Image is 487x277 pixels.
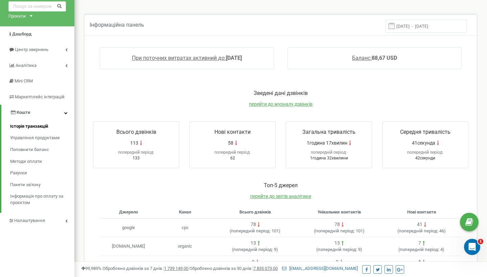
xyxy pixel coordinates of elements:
[336,259,339,266] div: 9
[314,228,365,233] span: ( 101 )
[100,218,157,237] td: google
[119,209,138,215] span: Джерело
[228,140,233,146] span: 58
[310,156,348,160] span: 1година 32хвилини
[8,1,66,11] input: Пошук за номером
[133,156,140,160] span: 133
[318,209,361,215] span: Унікальних контактів
[10,144,74,156] a: Поповнити баланс
[252,259,255,266] div: 9
[399,228,438,233] span: попередній період:
[352,55,397,61] a: Баланс:88,67 USD
[100,237,157,256] td: [DOMAIN_NAME]
[90,22,144,28] span: Інформаційна панель
[118,150,154,155] span: попередній період:
[464,239,480,255] iframe: Intercom live chat
[407,209,436,215] span: Нові контакти
[315,228,355,233] span: попередній період:
[407,150,443,155] span: попередній період:
[15,47,48,52] span: Центр звернень
[352,55,372,61] span: Баланс:
[264,182,298,188] span: Toп-5 джерел
[10,156,74,168] a: Методи оплати
[10,132,74,144] a: Управління продуктами
[398,247,444,252] span: ( 4 )
[10,179,74,191] a: Пакети зв'язку
[253,266,278,271] u: 7 835 073,00
[214,129,251,135] span: Нові контакти
[1,105,74,121] a: Кошти
[157,256,213,275] td: (none)
[10,121,74,132] a: Історія транзакцій
[157,218,213,237] td: cpc
[400,247,439,252] span: попередній період:
[10,191,74,208] a: Інформація про оплату за проєктом
[189,266,278,271] span: Оброблено дзвінків за 30 днів :
[157,237,213,256] td: organic
[10,135,60,141] span: Управління продуктами
[10,182,41,188] span: Пакети зв'язку
[232,247,278,252] span: ( 9 )
[164,266,188,271] u: 1 739 149,00
[10,147,49,153] span: Поповнити баланс
[418,240,421,247] div: 7
[17,110,30,115] span: Кошти
[251,240,256,247] div: 13
[251,221,256,228] div: 78
[412,140,435,146] span: 41секунда
[10,170,27,176] span: Рахунки
[239,209,271,215] span: Всього дзвінків
[12,31,31,36] span: Дашборд
[14,218,45,223] span: Налаштування
[10,193,71,206] span: Інформація про оплату за проєктом
[478,239,483,244] span: 1
[130,140,138,146] span: 113
[334,221,340,228] div: 78
[417,221,422,228] div: 41
[311,150,347,155] span: попередній період:
[400,129,450,135] span: Середня тривалість
[10,158,42,165] span: Методи оплати
[10,167,74,179] a: Рахунки
[250,194,311,199] a: перейти до звітів аналітики
[100,256,157,275] td: (direct)
[302,129,355,135] span: Загальна тривалість
[214,150,251,155] span: попередній період:
[415,156,435,160] span: 42секунди
[15,94,65,99] span: Маркетплейс інтеграцій
[16,63,37,68] span: Аналiтика
[230,228,280,233] span: ( 101 )
[318,247,357,252] span: попередній період:
[230,156,235,160] span: 62
[102,266,188,271] span: Оброблено дзвінків за 7 днів :
[116,129,156,135] span: Всього дзвінків
[10,123,48,130] span: Історія транзакцій
[254,90,308,96] span: Зведені дані дзвінків
[132,55,242,61] a: При поточних витратах активний до:[DATE]
[179,209,191,215] span: Канал
[397,228,446,233] span: ( 46 )
[418,259,421,266] div: 5
[282,266,358,271] a: [EMAIL_ADDRESS][DOMAIN_NAME]
[334,240,340,247] div: 13
[307,140,347,146] span: 1година 17хвилин
[81,266,101,271] span: 99,989%
[249,101,312,107] a: перейти до журналу дзвінків
[8,13,26,20] div: Проєкти
[316,247,362,252] span: ( 9 )
[15,78,33,83] span: Mini CRM
[233,247,273,252] span: попередній період:
[231,228,271,233] span: попередній період:
[132,55,226,61] span: При поточних витратах активний до:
